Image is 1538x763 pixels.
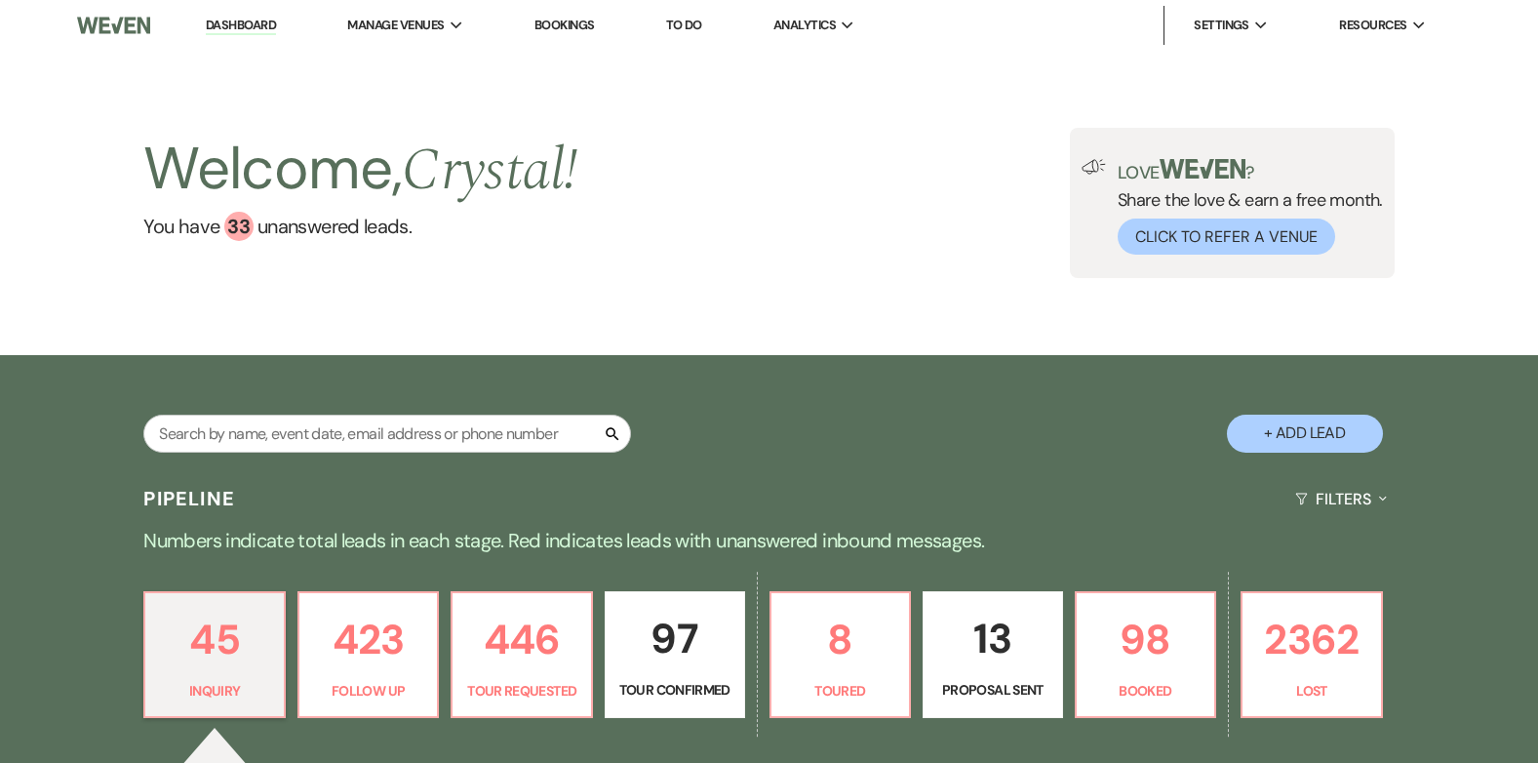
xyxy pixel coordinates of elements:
[67,525,1472,556] p: Numbers indicate total leads in each stage. Red indicates leads with unanswered inbound messages.
[666,17,702,33] a: To Do
[1287,473,1394,525] button: Filters
[143,591,286,718] a: 45Inquiry
[783,680,898,702] p: Toured
[534,17,595,33] a: Bookings
[1160,159,1246,179] img: weven-logo-green.svg
[143,415,631,453] input: Search by name, event date, email address or phone number
[923,591,1063,718] a: 13Proposal Sent
[143,128,577,212] h2: Welcome,
[347,16,444,35] span: Manage Venues
[1254,680,1369,702] p: Lost
[402,126,577,216] span: Crystal !
[783,607,898,672] p: 8
[605,591,745,718] a: 97Tour Confirmed
[1241,591,1383,718] a: 2362Lost
[1075,591,1217,718] a: 98Booked
[769,591,912,718] a: 8Toured
[1106,159,1383,255] div: Share the love & earn a free month.
[1082,159,1106,175] img: loud-speaker-illustration.svg
[617,679,732,701] p: Tour Confirmed
[1339,16,1406,35] span: Resources
[464,607,579,672] p: 446
[1194,16,1249,35] span: Settings
[617,606,732,671] p: 97
[77,5,151,46] img: Weven Logo
[1118,159,1383,181] p: Love ?
[935,679,1050,701] p: Proposal Sent
[143,212,577,241] a: You have 33 unanswered leads.
[1088,607,1203,672] p: 98
[773,16,836,35] span: Analytics
[464,680,579,702] p: Tour Requested
[1118,219,1335,255] button: Click to Refer a Venue
[935,606,1050,671] p: 13
[157,680,272,702] p: Inquiry
[206,17,276,35] a: Dashboard
[1254,607,1369,672] p: 2362
[157,607,272,672] p: 45
[1227,415,1383,453] button: + Add Lead
[311,607,426,672] p: 423
[1088,680,1203,702] p: Booked
[224,212,254,241] div: 33
[311,680,426,702] p: Follow Up
[451,591,593,718] a: 446Tour Requested
[143,485,235,512] h3: Pipeline
[297,591,440,718] a: 423Follow Up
